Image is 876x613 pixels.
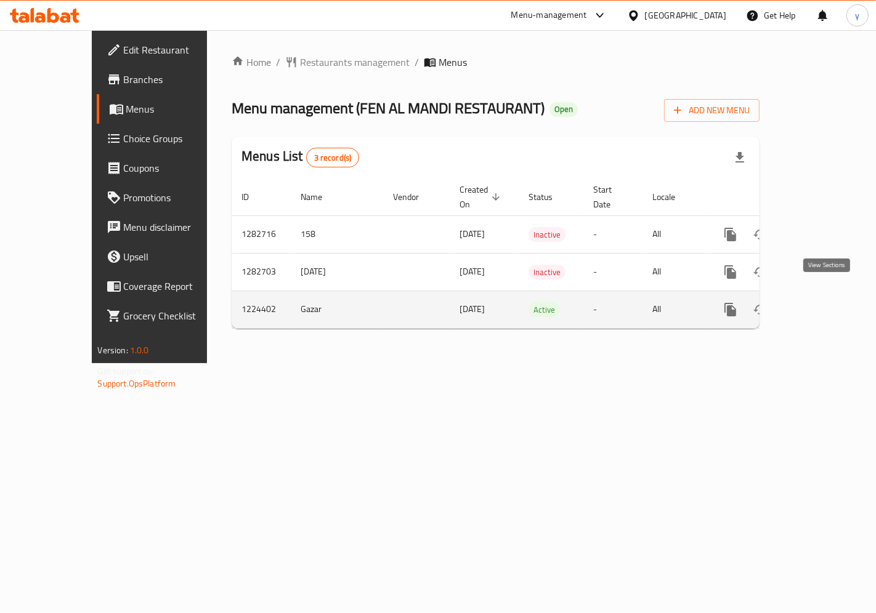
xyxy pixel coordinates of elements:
[643,215,706,253] td: All
[583,290,643,328] td: -
[241,147,359,167] h2: Menus List
[232,94,545,122] span: Menu management ( FEN AL MANDI RESTAURANT )
[124,279,228,294] span: Coverage Report
[716,220,745,249] button: more
[97,65,238,94] a: Branches
[232,290,291,328] td: 1224402
[98,375,176,391] a: Support.OpsPlatform
[124,72,228,87] span: Branches
[593,182,628,212] span: Start Date
[460,263,485,279] span: [DATE]
[460,301,485,317] span: [DATE]
[306,148,360,167] div: Total records count
[97,35,238,65] a: Edit Restaurant
[300,55,410,70] span: Restaurants management
[716,257,745,287] button: more
[664,99,760,122] button: Add New Menu
[97,242,238,271] a: Upsell
[529,303,560,317] span: Active
[725,143,755,172] div: Export file
[232,55,271,70] a: Home
[124,42,228,57] span: Edit Restaurant
[97,124,238,153] a: Choice Groups
[124,308,228,323] span: Grocery Checklist
[583,215,643,253] td: -
[643,290,706,328] td: All
[393,190,435,204] span: Vendor
[97,212,238,242] a: Menu disclaimer
[97,94,238,124] a: Menus
[232,178,844,329] table: enhanced table
[97,271,238,301] a: Coverage Report
[460,226,485,242] span: [DATE]
[124,131,228,146] span: Choice Groups
[529,265,566,279] span: Inactive
[98,342,128,358] span: Version:
[550,102,578,117] div: Open
[124,190,228,205] span: Promotions
[855,9,859,22] span: y
[511,8,587,23] div: Menu-management
[716,295,745,324] button: more
[98,363,155,379] span: Get support on:
[126,102,228,116] span: Menus
[301,190,338,204] span: Name
[529,228,566,242] span: Inactive
[529,227,566,242] div: Inactive
[643,253,706,290] td: All
[529,302,560,317] div: Active
[232,215,291,253] td: 1282716
[124,249,228,264] span: Upsell
[97,183,238,212] a: Promotions
[232,55,760,70] nav: breadcrumb
[439,55,467,70] span: Menus
[307,152,359,164] span: 3 record(s)
[97,153,238,183] a: Coupons
[291,253,383,290] td: [DATE]
[285,55,410,70] a: Restaurants management
[460,182,504,212] span: Created On
[241,190,265,204] span: ID
[583,253,643,290] td: -
[674,103,750,118] span: Add New Menu
[550,104,578,114] span: Open
[124,161,228,175] span: Coupons
[124,220,228,234] span: Menu disclaimer
[232,253,291,290] td: 1282703
[645,9,726,22] div: [GEOGRAPHIC_DATA]
[652,190,691,204] span: Locale
[291,215,383,253] td: 158
[706,178,844,216] th: Actions
[97,301,238,331] a: Grocery Checklist
[276,55,280,70] li: /
[529,190,569,204] span: Status
[415,55,419,70] li: /
[130,342,149,358] span: 1.0.0
[291,290,383,328] td: Gazar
